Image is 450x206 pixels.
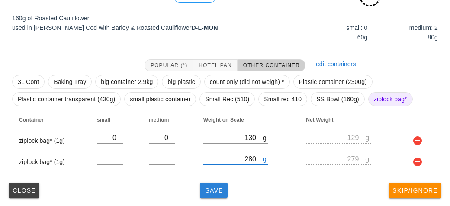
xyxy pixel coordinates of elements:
span: big container 2.9kg [101,75,153,88]
div: medium: 2 80g [369,21,440,44]
th: small: Not sorted. Activate to sort ascending. [90,109,142,130]
div: g [365,132,371,143]
th: Container: Not sorted. Activate to sort ascending. [12,109,90,130]
span: Baking Tray [54,75,86,88]
button: Hotel Pan [193,59,237,71]
span: Save [203,187,224,194]
span: Container [19,117,44,123]
span: Popular (*) [150,62,187,68]
strong: D-L-MON [191,24,218,31]
span: Net Weight [306,117,333,123]
span: Plastic container transparent (430g) [18,93,115,106]
div: 160g of Roasted Cauliflower used in [PERSON_NAME] Cod with Barley & Roasted Cauliflower [7,8,225,51]
th: Net Weight: Not sorted. Activate to sort ascending. [299,109,402,130]
div: g [365,153,371,164]
th: medium: Not sorted. Activate to sort ascending. [142,109,196,130]
td: ziplock bag* (1g) [12,151,90,172]
th: Weight on Scale: Not sorted. Activate to sort ascending. [196,109,299,130]
span: Close [12,187,36,194]
span: Other Container [243,62,300,68]
span: medium [149,117,169,123]
span: count only (did not weigh) * [210,75,284,88]
span: Plastic container (2300g) [299,75,367,88]
span: Hotel Pan [198,62,231,68]
button: Skip/Ignore [389,183,441,198]
span: 3L Cont [18,75,39,88]
button: Popular (*) [145,59,193,71]
div: g [263,132,268,143]
div: small: 0 60g [299,21,370,44]
button: Save [200,183,228,198]
button: Close [9,183,39,198]
span: ziplock bag* [374,93,407,106]
span: Weight on Scale [203,117,244,123]
span: Small Rec (510) [205,93,249,106]
span: SS Bowl (160g) [316,93,359,106]
span: Small rec 410 [264,93,302,106]
th: Not sorted. Activate to sort ascending. [402,109,438,130]
a: edit containers [316,61,356,68]
td: ziplock bag* (1g) [12,130,90,151]
span: big plastic [167,75,195,88]
div: g [263,153,268,164]
span: small plastic container [130,93,190,106]
span: small [97,117,110,123]
button: Other Container [238,59,305,71]
span: Skip/Ignore [392,187,438,194]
